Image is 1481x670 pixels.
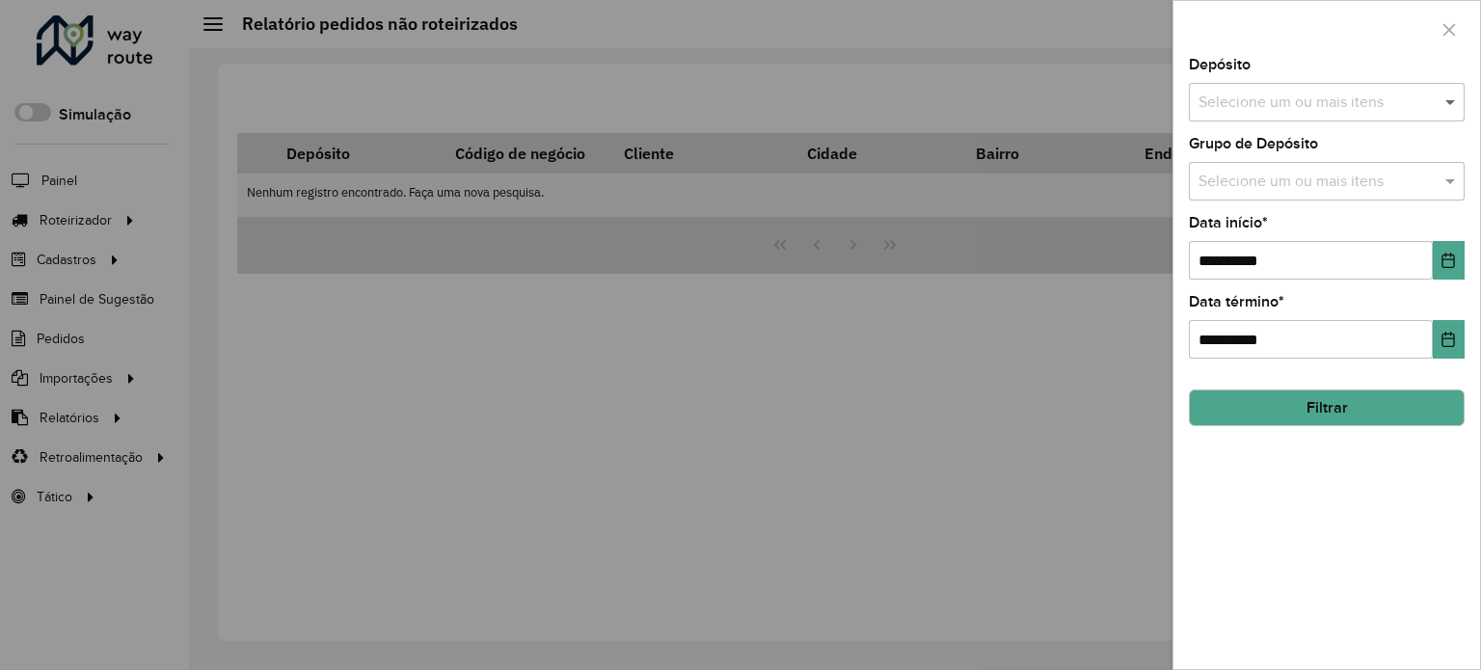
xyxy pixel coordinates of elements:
label: Data término [1189,290,1284,313]
button: Filtrar [1189,389,1465,426]
label: Data início [1189,211,1268,234]
button: Choose Date [1433,241,1465,280]
button: Choose Date [1433,320,1465,359]
label: Grupo de Depósito [1189,132,1318,155]
label: Depósito [1189,53,1251,76]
